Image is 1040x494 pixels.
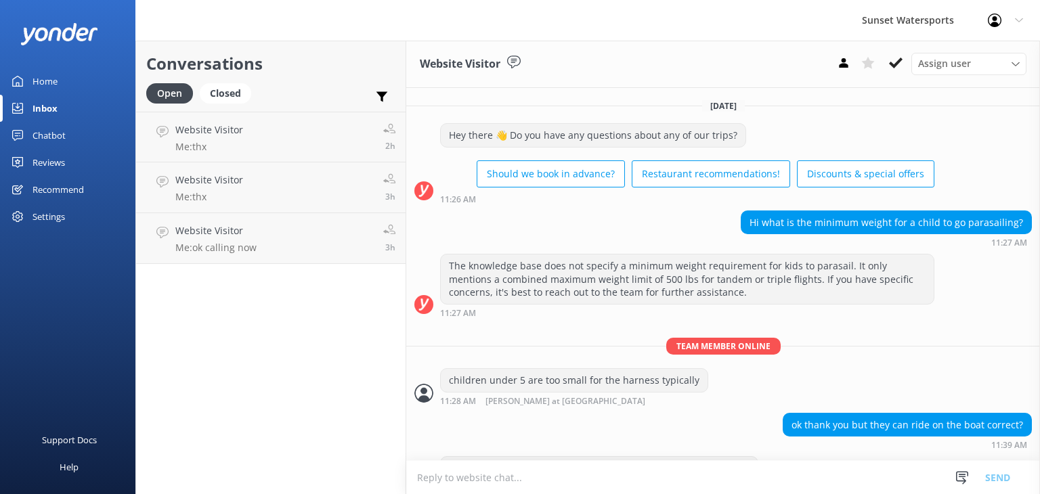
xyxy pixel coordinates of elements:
strong: 11:26 AM [440,196,476,204]
div: Hey there 👋 Do you have any questions about any of our trips? [441,124,745,147]
p: Me: thx [175,191,243,203]
span: [DATE] [702,100,745,112]
div: The knowledge base does not specify a minimum weight requirement for kids to parasail. It only me... [441,254,934,304]
strong: 11:27 AM [440,309,476,317]
div: Aug 22 2025 10:27am (UTC -05:00) America/Cancun [741,238,1032,247]
a: Website VisitorMe:thx2h [136,112,406,162]
h2: Conversations [146,51,395,76]
div: Aug 22 2025 10:39am (UTC -05:00) America/Cancun [783,440,1032,449]
div: Hi what is the minimum weight for a child to go parasailing? [741,211,1031,234]
div: Aug 22 2025 10:27am (UTC -05:00) America/Cancun [440,308,934,317]
div: Support Docs [42,426,97,453]
div: ok thank you but they can ride on the boat correct? [783,413,1031,436]
div: Recommend [32,176,84,203]
h3: Website Visitor [420,55,500,73]
div: Assign User [911,53,1026,74]
div: Aug 22 2025 10:26am (UTC -05:00) America/Cancun [440,194,934,204]
a: Closed [200,85,258,100]
div: Help [60,453,79,480]
h4: Website Visitor [175,122,243,137]
div: Aug 22 2025 10:28am (UTC -05:00) America/Cancun [440,396,708,406]
div: Home [32,68,58,95]
div: children under 5 are too small for the harness typically [441,369,708,392]
p: Me: thx [175,141,243,153]
img: yonder-white-logo.png [20,23,98,45]
button: Discounts & special offers [797,160,934,187]
span: Aug 22 2025 09:02am (UTC -05:00) America/Cancun [385,191,395,202]
strong: 11:39 AM [991,441,1027,449]
div: Inbox [32,95,58,122]
span: [PERSON_NAME] at [GEOGRAPHIC_DATA] [485,397,645,406]
a: Website VisitorMe:thx3h [136,162,406,213]
a: Open [146,85,200,100]
div: Chatbot [32,122,66,149]
h4: Website Visitor [175,223,257,238]
div: Settings [32,203,65,230]
div: Closed [200,83,251,104]
span: Assign user [918,56,971,71]
p: Me: ok calling now [175,242,257,254]
strong: 11:27 AM [991,239,1027,247]
span: Aug 22 2025 08:52am (UTC -05:00) America/Cancun [385,242,395,253]
a: Website VisitorMe:ok calling now3h [136,213,406,264]
span: Team member online [666,338,781,355]
h4: Website Visitor [175,173,243,187]
div: for sure on the boat. you would need to book them as a rider here [441,457,758,480]
strong: 11:28 AM [440,397,476,406]
button: Should we book in advance? [477,160,625,187]
button: Restaurant recommendations! [632,160,790,187]
div: Open [146,83,193,104]
div: Reviews [32,149,65,176]
span: Aug 22 2025 09:54am (UTC -05:00) America/Cancun [385,140,395,152]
